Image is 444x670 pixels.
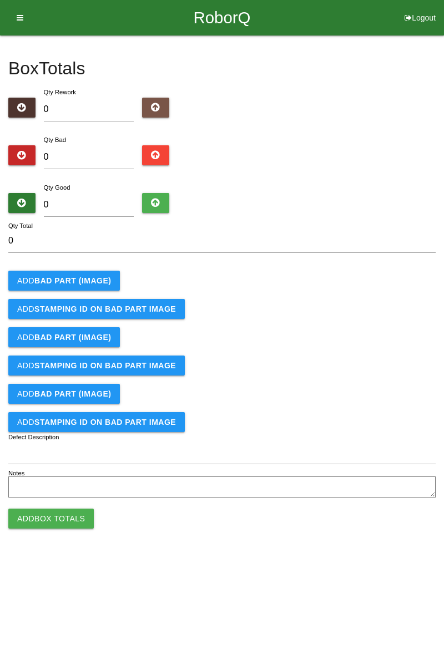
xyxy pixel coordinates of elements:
b: BAD PART (IMAGE) [34,276,111,285]
b: STAMPING ID on BAD PART Image [34,304,176,313]
b: BAD PART (IMAGE) [34,333,111,342]
button: AddSTAMPING ID on BAD PART Image [8,412,185,432]
button: AddBox Totals [8,509,94,529]
label: Qty Good [44,184,70,191]
button: AddBAD PART (IMAGE) [8,327,120,347]
h4: Box Totals [8,59,436,78]
b: STAMPING ID on BAD PART Image [34,418,176,427]
label: Defect Description [8,433,59,442]
b: STAMPING ID on BAD PART Image [34,361,176,370]
label: Qty Total [8,221,33,231]
label: Qty Bad [44,136,66,143]
button: AddBAD PART (IMAGE) [8,384,120,404]
button: AddSTAMPING ID on BAD PART Image [8,356,185,375]
button: AddBAD PART (IMAGE) [8,271,120,291]
label: Notes [8,469,24,478]
button: AddSTAMPING ID on BAD PART Image [8,299,185,319]
label: Qty Rework [44,89,76,95]
b: BAD PART (IMAGE) [34,389,111,398]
